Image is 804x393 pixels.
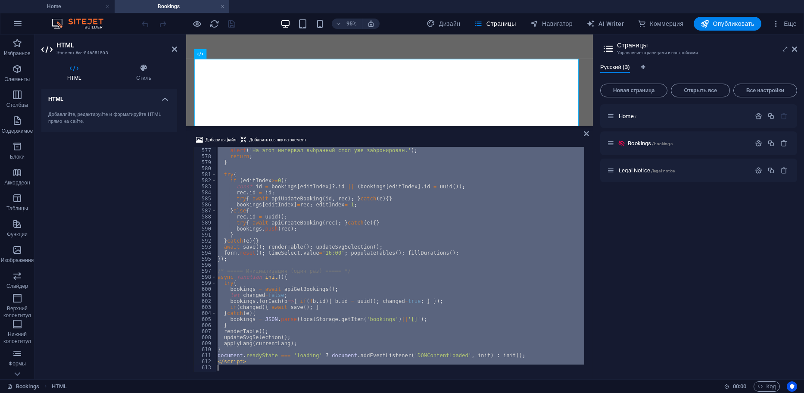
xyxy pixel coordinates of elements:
[755,167,762,174] div: Настройки
[193,184,217,190] div: 583
[193,147,217,153] div: 577
[193,238,217,244] div: 592
[724,381,747,392] h6: Время сеанса
[206,135,236,145] span: Добавить файл
[56,41,177,49] h2: HTML
[739,383,740,390] span: :
[193,268,217,274] div: 597
[367,20,375,28] i: При изменении размера уровень масштабирования подстраивается автоматически в соответствии с выбра...
[619,167,675,174] span: Нажмите, чтобы открыть страницу
[193,316,217,322] div: 605
[193,202,217,208] div: 586
[50,19,114,29] img: Editor Logo
[4,179,30,186] p: Аккордеон
[737,88,793,93] span: Все настройки
[10,153,25,160] p: Блоки
[193,310,217,316] div: 604
[617,49,780,57] h3: Управление страницами и настройками
[628,140,672,147] span: Нажмите, чтобы открыть страницу
[193,286,217,292] div: 600
[733,84,797,97] button: Все настройки
[780,140,788,147] div: Удалить
[193,340,217,346] div: 609
[767,112,775,120] div: Копировать
[332,19,362,29] button: 95%
[193,365,217,371] div: 613
[474,19,516,28] span: Страницы
[5,76,30,83] p: Элементы
[638,19,683,28] span: Коммерция
[423,17,464,31] button: Дизайн
[2,128,33,134] p: Содержимое
[586,19,624,28] span: AI Writer
[48,111,170,125] div: Добавляйте, редактируйте и форматируйте HTML прямо на сайте.
[675,88,726,93] span: Открыть все
[193,352,217,359] div: 611
[193,298,217,304] div: 602
[249,135,306,145] span: Добавить ссылку на элемент
[195,135,237,145] button: Добавить файл
[6,102,28,109] p: Столбцы
[755,112,762,120] div: Настройки
[345,19,358,29] h6: 95%
[193,292,217,298] div: 601
[1,257,34,264] p: Изображения
[616,113,751,119] div: Home/
[651,168,675,173] span: /legal-notice
[625,140,751,146] div: Bookings/bookings
[4,50,31,57] p: Избранное
[193,159,217,165] div: 579
[193,165,217,172] div: 580
[6,205,28,212] p: Таблицы
[193,280,217,286] div: 599
[239,135,308,145] button: Добавить ссылку на элемент
[780,167,788,174] div: Удалить
[7,381,39,392] a: Щелкните для отмены выбора. Дважды щелкните, чтобы открыть Страницы
[209,19,219,29] button: reload
[617,41,797,49] h2: Страницы
[7,231,28,238] p: Функции
[193,232,217,238] div: 591
[701,19,754,28] span: Опубликовать
[193,346,217,352] div: 610
[6,283,28,290] p: Слайдер
[733,381,746,392] span: 00 00
[635,114,636,119] span: /
[9,360,26,367] p: Формы
[423,17,464,31] div: Дизайн (Ctrl+Alt+Y)
[192,19,202,29] button: Нажмите здесь, чтобы выйти из режима предварительного просмотра и продолжить редактирование
[56,49,160,57] h3: Элемент #ed-846851503
[193,256,217,262] div: 595
[755,140,762,147] div: Настройки
[193,250,217,256] div: 594
[583,17,627,31] button: AI Writer
[427,19,460,28] span: Дизайн
[193,262,217,268] div: 596
[193,208,217,214] div: 587
[619,113,636,119] span: Нажмите, чтобы открыть страницу
[616,168,751,173] div: Legal Notice/legal-notice
[671,84,729,97] button: Открыть все
[193,274,217,280] div: 598
[600,62,630,74] span: Русский (3)
[115,2,229,11] h4: Bookings
[193,359,217,365] div: 612
[754,381,780,392] button: Код
[110,64,177,82] h4: Стиль
[768,17,800,31] button: Еще
[193,172,217,178] div: 581
[767,167,775,174] div: Копировать
[787,381,797,392] button: Usercentrics
[772,19,797,28] span: Еще
[604,88,664,93] span: Новая страница
[600,64,797,80] div: Языковые вкладки
[780,112,788,120] div: Стартовую страницу нельзя удалить
[600,84,667,97] button: Новая страница
[193,214,217,220] div: 588
[530,19,573,28] span: Навигатор
[634,17,687,31] button: Коммерция
[527,17,576,31] button: Навигатор
[193,244,217,250] div: 593
[209,19,219,29] i: Перезагрузить страницу
[52,381,67,392] span: Щелкните, чтобы выбрать. Дважды щелкните, чтобы изменить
